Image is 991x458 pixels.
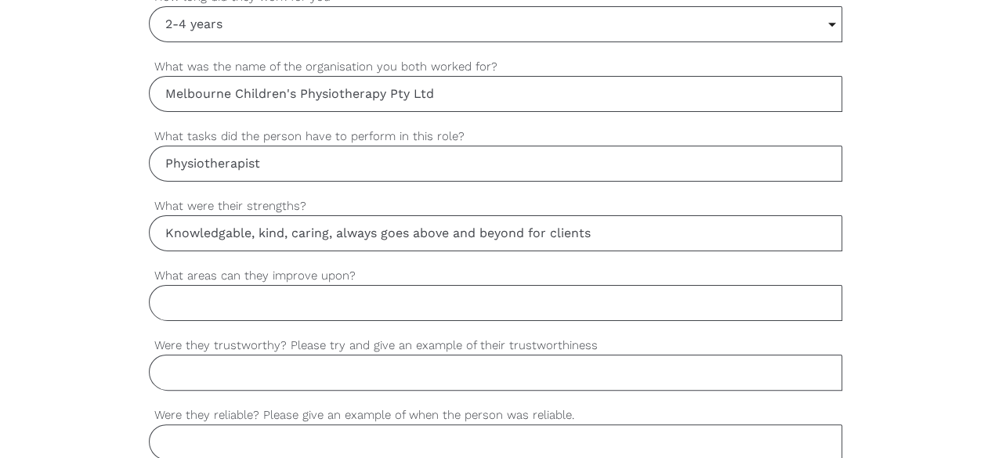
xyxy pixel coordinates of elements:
label: What tasks did the person have to perform in this role? [149,128,843,146]
label: What areas can they improve upon? [149,267,843,285]
label: Were they trustworthy? Please try and give an example of their trustworthiness [149,337,843,355]
label: What were their strengths? [149,197,843,215]
label: Were they reliable? Please give an example of when the person was reliable. [149,406,843,424]
label: What was the name of the organisation you both worked for? [149,58,843,76]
